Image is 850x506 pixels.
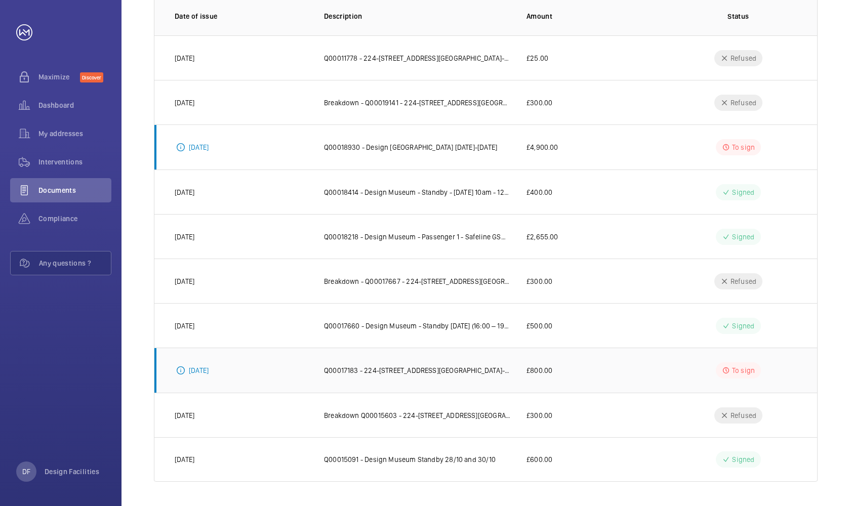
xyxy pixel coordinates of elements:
p: Description [324,11,510,21]
p: [DATE] [175,276,194,286]
p: Refused [731,98,756,108]
p: To sign [732,365,755,375]
p: Signed [732,232,754,242]
p: £4,900.00 [527,142,558,152]
p: [DATE] [175,410,194,420]
p: DF [22,467,30,477]
p: Refused [731,276,756,286]
span: Maximize [38,72,80,82]
p: £800.00 [527,365,552,375]
p: To sign [732,142,755,152]
p: Q00018218 - Design Museum - Passenger 1 - Safeline GSM with 1 Year SIM - Passenger Lift 1 [324,232,510,242]
p: £500.00 [527,321,552,331]
p: Breakdown Q00015603 - 224-[STREET_ADDRESS][GEOGRAPHIC_DATA]- [GEOGRAPHIC_DATA] - G2 Car Lift [DATE] [324,410,510,420]
p: [DATE] [189,365,209,375]
p: Signed [732,187,754,197]
p: Date of issue [175,11,308,21]
span: Compliance [38,214,111,224]
p: Design Facilities [45,467,99,477]
p: [DATE] [175,187,194,197]
p: Q00018930 - Design [GEOGRAPHIC_DATA] [DATE]-[DATE] [324,142,497,152]
p: [DATE] [189,142,209,152]
p: £2,655.00 [527,232,558,242]
p: [DATE] [175,53,194,63]
p: Q00018414 - Design Museum - Standby - [DATE] 10am - 12pm [324,187,510,197]
p: [DATE] [175,98,194,108]
p: £300.00 [527,98,552,108]
p: [DATE] [175,321,194,331]
span: Any questions ? [39,258,111,268]
p: Q00015091 - Design Museum Standby 28/10 and 30/10 [324,454,496,465]
p: Q00017183 - 224-[STREET_ADDRESS][GEOGRAPHIC_DATA]- [GEOGRAPHIC_DATA] [324,365,510,375]
p: £25.00 [527,53,548,63]
p: £600.00 [527,454,552,465]
p: Signed [732,321,754,331]
p: Breakdown - Q00019141 - 224-[STREET_ADDRESS][GEOGRAPHIC_DATA]- [GEOGRAPHIC_DATA] - G1 Small Goods... [324,98,510,108]
span: My addresses [38,129,111,139]
p: Refused [731,410,756,420]
p: [DATE] [175,454,194,465]
p: Signed [732,454,754,465]
p: Status [680,11,797,21]
p: £400.00 [527,187,552,197]
p: £300.00 [527,410,552,420]
p: Breakdown - Q00017667 - 224-[STREET_ADDRESS][GEOGRAPHIC_DATA]- [GEOGRAPHIC_DATA] - G2 Car Lift [D... [324,276,510,286]
span: Documents [38,185,111,195]
span: Interventions [38,157,111,167]
p: Refused [731,53,756,63]
p: [DATE] [175,232,194,242]
span: Discover [80,72,103,82]
p: Amount [527,11,664,21]
span: Dashboard [38,100,111,110]
p: Q00011778 - 224-[STREET_ADDRESS][GEOGRAPHIC_DATA]- [GEOGRAPHIC_DATA] [324,53,510,63]
p: Q00017660 - Design Museum - Standby [DATE] (16:00 – 19:00) [324,321,510,331]
p: £300.00 [527,276,552,286]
